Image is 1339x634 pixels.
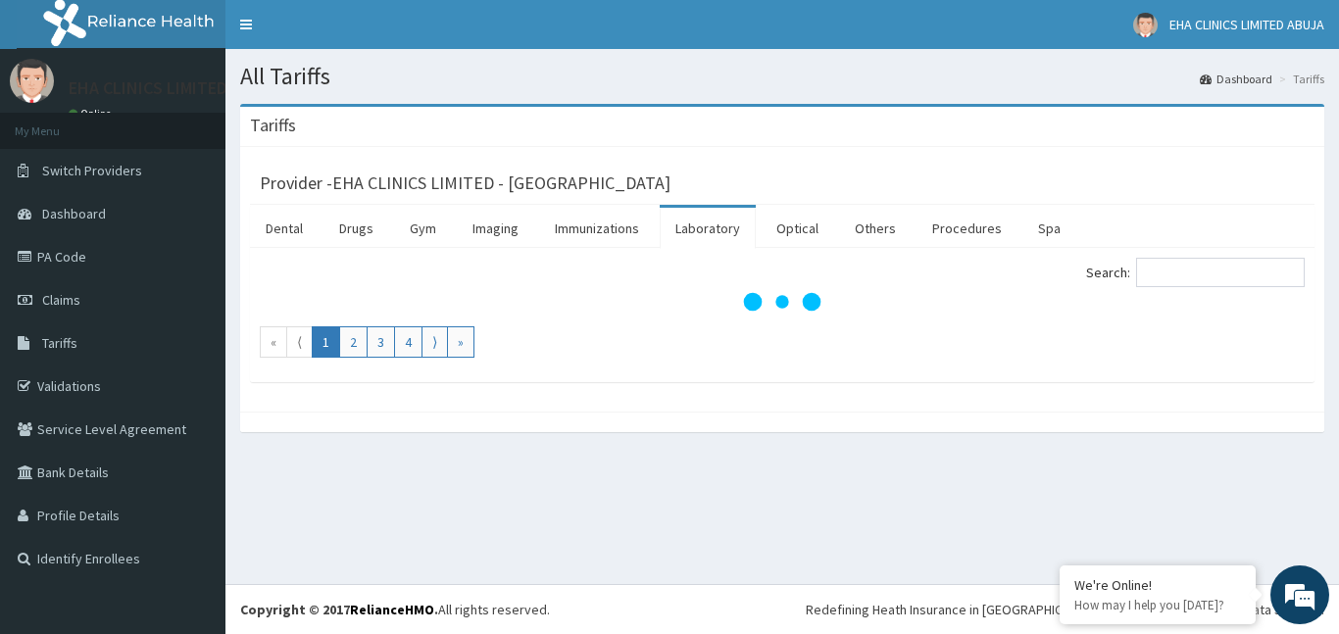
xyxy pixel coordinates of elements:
h1: All Tariffs [240,64,1324,89]
a: RelianceHMO [350,601,434,618]
a: Optical [761,208,834,249]
footer: All rights reserved. [225,584,1339,634]
a: Others [839,208,912,249]
img: User Image [10,59,54,103]
a: Go to last page [447,326,474,358]
p: How may I help you today? [1074,597,1241,613]
strong: Copyright © 2017 . [240,601,438,618]
svg: audio-loading [743,263,821,341]
a: Laboratory [660,208,756,249]
a: Spa [1022,208,1076,249]
li: Tariffs [1274,71,1324,87]
img: User Image [1133,13,1158,37]
a: Go to next page [422,326,448,358]
a: Drugs [323,208,389,249]
a: Go to page number 4 [394,326,422,358]
a: Imaging [457,208,534,249]
span: Tariffs [42,334,77,352]
a: Go to page number 1 [312,326,340,358]
a: Go to previous page [286,326,313,358]
span: Claims [42,291,80,309]
h3: Provider - EHA CLINICS LIMITED - [GEOGRAPHIC_DATA] [260,174,670,192]
a: Immunizations [539,208,655,249]
a: Dashboard [1200,71,1272,87]
div: We're Online! [1074,576,1241,594]
p: EHA CLINICS LIMITED ABUJA [69,79,280,97]
a: Procedures [917,208,1017,249]
a: Go to first page [260,326,287,358]
span: Switch Providers [42,162,142,179]
input: Search: [1136,258,1305,287]
a: Go to page number 2 [339,326,368,358]
a: Online [69,107,116,121]
a: Go to page number 3 [367,326,395,358]
label: Search: [1086,258,1305,287]
h3: Tariffs [250,117,296,134]
span: EHA CLINICS LIMITED ABUJA [1169,16,1324,33]
a: Dental [250,208,319,249]
div: Redefining Heath Insurance in [GEOGRAPHIC_DATA] using Telemedicine and Data Science! [806,600,1324,619]
a: Gym [394,208,452,249]
span: Dashboard [42,205,106,222]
